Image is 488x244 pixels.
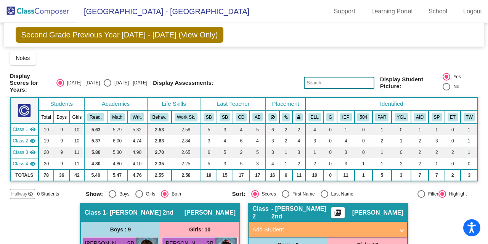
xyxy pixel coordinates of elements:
div: Yes [450,73,461,80]
button: Math [110,113,124,121]
td: 20 [39,147,54,158]
td: 9 [54,124,69,135]
span: Display Student Picture: [380,76,441,90]
td: 3 [217,124,233,135]
td: 2.65 [172,147,201,158]
span: - [PERSON_NAME] 2nd [271,205,331,220]
td: 5.37 [84,135,107,147]
th: Stephanie Boayes [201,111,217,124]
button: SB [204,113,214,121]
td: 19 [201,170,217,181]
td: 2.25 [172,158,201,170]
th: Sheri Burns [217,111,233,124]
td: 4 [292,135,305,147]
button: YGL [395,113,408,121]
td: Mandy Redfern - Redfern 2nd [10,158,39,170]
div: Girls: 10 [160,222,239,237]
span: Display Assessments: [153,79,213,86]
td: 5 [233,158,250,170]
td: 0 [461,158,478,170]
th: 504 Plan [355,111,372,124]
td: 3 [429,135,445,147]
td: 11 [292,170,305,181]
td: 1 [305,147,324,158]
th: Gifted and Talented [324,111,337,124]
a: Learning Portal [365,5,419,18]
button: G [326,113,334,121]
span: Notes [16,55,30,61]
span: Display Scores for Years: [10,73,51,93]
th: Placement [266,97,305,111]
td: 0 [445,158,461,170]
th: Last Teacher [201,97,266,111]
td: 20 [39,158,54,170]
button: CD [236,113,247,121]
mat-icon: picture_as_pdf [333,209,342,220]
mat-radio-group: Select an option [86,190,226,198]
td: 2 [392,158,411,170]
td: 0 [324,124,337,135]
td: 7 [429,170,445,181]
td: 6.00 [107,135,128,147]
td: 78 [39,170,54,181]
td: 4 [250,135,266,147]
td: 1 [279,147,293,158]
td: 1 [429,158,445,170]
div: Filter [425,191,438,197]
a: School [422,5,453,18]
td: 0 [324,135,337,147]
td: 4 [337,135,355,147]
mat-icon: visibility [30,126,36,133]
td: 3 [337,147,355,158]
td: 2.70 [147,147,172,158]
mat-icon: visibility [30,149,36,155]
td: 9 [54,158,69,170]
td: 4 [266,158,279,170]
th: Identified [305,97,478,111]
mat-expansion-panel-header: Add Student [249,222,407,237]
td: 4.80 [84,158,107,170]
td: 1 [337,124,355,135]
td: 10 [69,124,84,135]
td: 5.30 [107,147,128,158]
mat-radio-group: Select an option [443,73,478,93]
td: 5.47 [107,170,128,181]
td: 5 [201,158,217,170]
td: 4.10 [127,158,147,170]
span: Class 1 [85,209,106,217]
div: Boys [116,191,130,197]
td: 3 [250,158,266,170]
td: 2.58 [172,124,201,135]
td: Karen Gilmour - Gilmour 2nd [10,124,39,135]
button: ELL [308,113,321,121]
td: 17 [233,170,250,181]
td: 16 [266,170,279,181]
td: 0 [324,170,337,181]
td: 19 [39,135,54,147]
td: 1 [461,147,478,158]
td: 1 [372,147,392,158]
span: Show: [86,191,103,197]
td: 4.74 [127,135,147,147]
button: TW [464,113,475,121]
td: 6 [266,124,279,135]
td: 4.80 [107,158,128,170]
div: Scores [259,191,276,197]
td: 2 [429,147,445,158]
td: 0 [355,135,372,147]
a: Support [328,5,361,18]
td: 4 [233,124,250,135]
td: 3 [305,135,324,147]
td: 1 [461,124,478,135]
span: [PERSON_NAME] [185,209,236,217]
td: 4 [217,135,233,147]
span: 0 Students [37,191,59,197]
td: 2 [372,135,392,147]
div: Girls [143,191,156,197]
div: First Name [289,191,315,197]
td: 0 [355,124,372,135]
td: 3 [461,170,478,181]
button: AB [252,113,263,121]
td: 3 [337,158,355,170]
td: 2 [292,158,305,170]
